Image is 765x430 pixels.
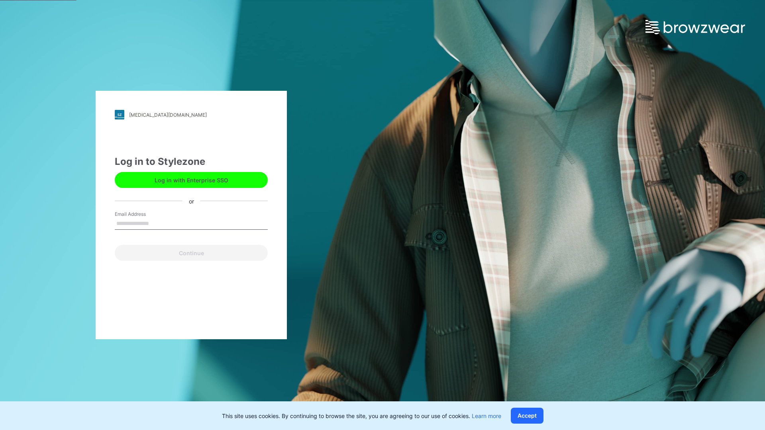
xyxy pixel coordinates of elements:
[115,110,268,119] a: [MEDICAL_DATA][DOMAIN_NAME]
[115,110,124,119] img: stylezone-logo.562084cfcfab977791bfbf7441f1a819.svg
[182,197,200,205] div: or
[511,408,543,424] button: Accept
[222,412,501,420] p: This site uses cookies. By continuing to browse the site, you are agreeing to our use of cookies.
[115,211,171,218] label: Email Address
[115,154,268,169] div: Log in to Stylezone
[645,20,745,34] img: browzwear-logo.e42bd6dac1945053ebaf764b6aa21510.svg
[129,112,207,118] div: [MEDICAL_DATA][DOMAIN_NAME]
[115,172,268,188] button: Log in with Enterprise SSO
[472,412,501,419] a: Learn more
